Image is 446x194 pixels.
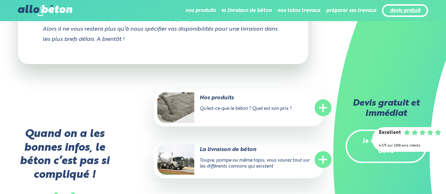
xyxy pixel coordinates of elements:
[157,146,291,154] p: La livraison de béton
[221,2,271,19] li: la livraison de béton
[185,2,215,19] li: nos produits
[277,2,320,19] li: nos tutos travaux
[390,8,420,14] a: devis gratuit
[200,106,292,111] span: Qu'est-ce que le béton ? Quel est son prix ?
[157,92,194,123] img: Nos produits
[326,2,376,19] li: préparer ses travaux
[200,158,310,169] span: Toupie, pompe ou même tapis, vous saurez tout sur les différents camions qui existent
[157,144,194,175] img: La livraison de béton
[157,94,291,102] p: Nos produits
[18,5,72,16] img: allobéton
